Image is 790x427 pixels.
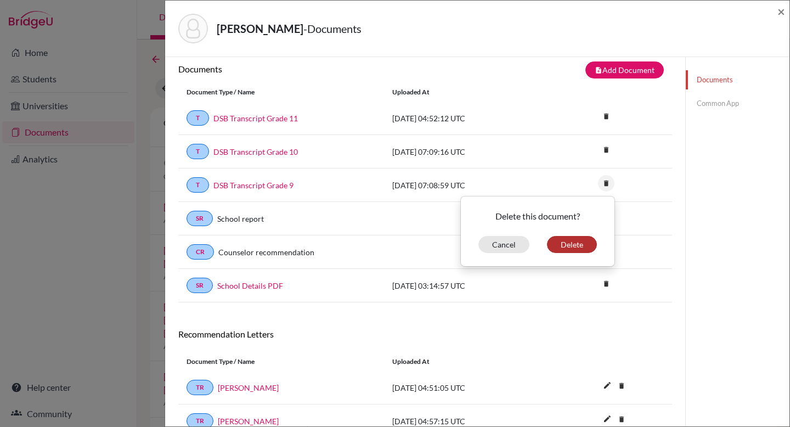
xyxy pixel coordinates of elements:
a: CR [187,244,214,260]
div: [DATE] 07:08:59 UTC [384,179,549,191]
i: delete [598,142,614,158]
button: note_addAdd Document [585,61,664,78]
a: delete [598,110,614,125]
i: edit [599,377,616,394]
span: × [777,3,785,19]
a: School Details PDF [217,280,283,291]
div: Document Type / Name [178,87,384,97]
div: [DATE] 07:09:16 UTC [384,146,549,158]
a: delete [598,143,614,158]
span: [DATE] 04:57:15 UTC [392,417,465,426]
div: [DATE] 04:52:12 UTC [384,113,549,124]
a: Documents [686,70,789,89]
a: SR [187,211,213,226]
div: Uploaded at [384,87,549,97]
div: delete [460,196,615,267]
a: T [187,177,209,193]
a: [PERSON_NAME] [218,415,279,427]
a: Counselor recommendation [218,246,314,258]
button: Cancel [478,236,529,253]
a: delete [598,177,614,192]
span: [DATE] 04:51:05 UTC [392,383,465,392]
a: School report [217,213,264,224]
i: note_add [595,66,602,74]
button: Delete [547,236,597,253]
span: - Documents [303,22,362,35]
strong: [PERSON_NAME] [217,22,303,35]
a: TR [187,380,213,395]
a: [PERSON_NAME] [218,382,279,394]
a: T [187,110,209,126]
div: [DATE] 03:14:57 UTC [384,280,549,291]
a: DSB Transcript Grade 11 [213,113,298,124]
i: delete [613,378,630,394]
h6: Recommendation Letters [178,329,672,339]
i: delete [598,108,614,125]
i: delete [598,175,614,192]
button: edit [598,378,617,395]
h6: Documents [178,64,425,74]
div: Document Type / Name [178,357,384,367]
a: delete [598,277,614,292]
a: DSB Transcript Grade 10 [213,146,298,158]
a: DSB Transcript Grade 9 [213,179,294,191]
div: Uploaded at [384,357,549,367]
button: Close [777,5,785,18]
a: T [187,144,209,159]
i: delete [598,276,614,292]
a: SR [187,278,213,293]
p: Delete this document? [470,210,606,223]
a: delete [613,379,630,394]
a: Common App [686,94,789,113]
